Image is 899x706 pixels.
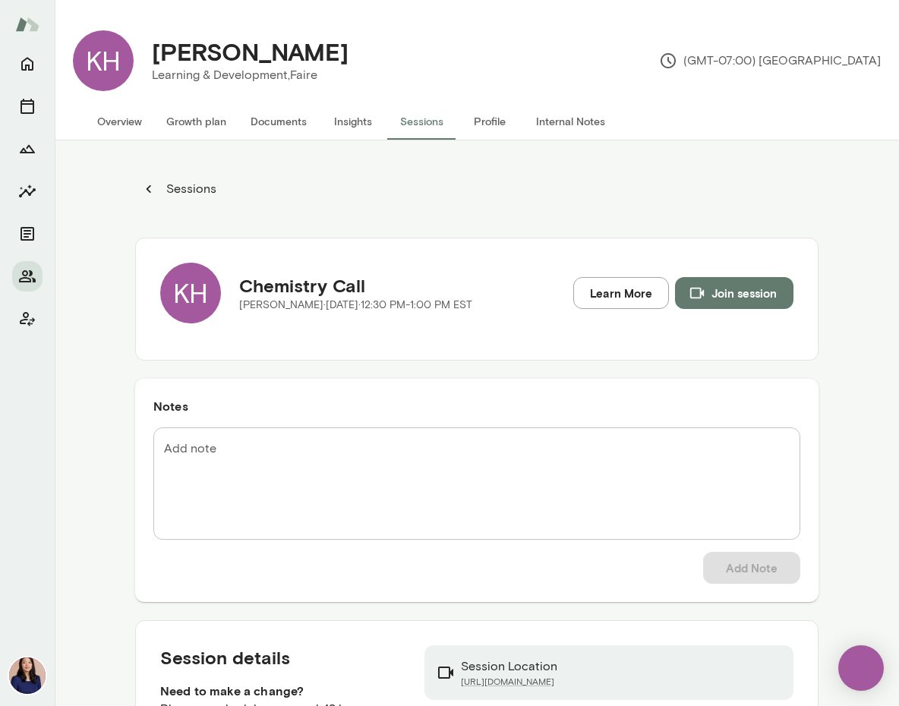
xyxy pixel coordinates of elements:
[675,277,793,309] button: Join session
[524,103,617,140] button: Internal Notes
[239,273,472,298] h5: Chemistry Call
[239,298,472,313] p: [PERSON_NAME] · [DATE] · 12:30 PM-1:00 PM EST
[160,682,400,700] h6: Need to make a change?
[152,37,349,66] h4: [PERSON_NAME]
[12,176,43,206] button: Insights
[163,180,216,198] p: Sessions
[160,645,400,670] h5: Session details
[12,134,43,164] button: Growth Plan
[12,91,43,121] button: Sessions
[152,66,349,84] p: Learning & Development, Faire
[461,657,557,676] p: Session Location
[15,10,39,39] img: Mento
[160,263,221,323] div: KH
[9,657,46,694] img: Leah Kim
[12,219,43,249] button: Documents
[12,261,43,292] button: Members
[135,174,225,204] button: Sessions
[12,49,43,79] button: Home
[153,397,800,415] h6: Notes
[461,676,557,688] a: [URL][DOMAIN_NAME]
[154,103,238,140] button: Growth plan
[573,277,669,309] a: Learn More
[319,103,387,140] button: Insights
[12,304,43,334] button: Client app
[85,103,154,140] button: Overview
[387,103,456,140] button: Sessions
[73,30,134,91] div: KH
[659,52,881,70] p: (GMT-07:00) [GEOGRAPHIC_DATA]
[238,103,319,140] button: Documents
[456,103,524,140] button: Profile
